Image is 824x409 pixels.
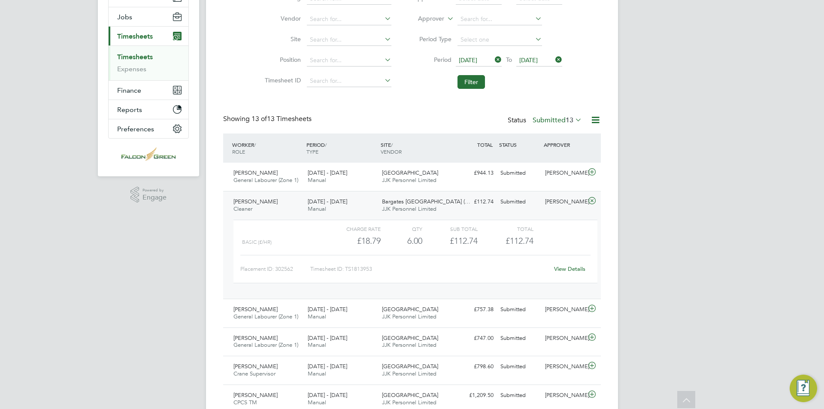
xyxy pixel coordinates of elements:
[452,388,497,403] div: £1,209.50
[497,303,542,317] div: Submitted
[382,399,436,406] span: JJK Personnel Limited
[325,141,327,148] span: /
[422,224,478,234] div: Sub Total
[457,13,542,25] input: Search for...
[108,147,189,161] a: Go to home page
[307,55,391,67] input: Search for...
[477,141,493,148] span: TOTAL
[306,148,318,155] span: TYPE
[308,169,347,176] span: [DATE] - [DATE]
[382,391,438,399] span: [GEOGRAPHIC_DATA]
[109,27,188,45] button: Timesheets
[233,205,252,212] span: Cleaner
[308,306,347,313] span: [DATE] - [DATE]
[109,119,188,138] button: Preferences
[308,205,326,212] span: Manual
[508,115,584,127] div: Status
[117,106,142,114] span: Reports
[307,13,391,25] input: Search for...
[262,76,301,84] label: Timesheet ID
[422,234,478,248] div: £112.74
[233,176,298,184] span: General Labourer (Zone 1)
[382,334,438,342] span: [GEOGRAPHIC_DATA]
[325,234,381,248] div: £18.79
[542,331,586,345] div: [PERSON_NAME]
[533,116,582,124] label: Submitted
[233,306,278,313] span: [PERSON_NAME]
[452,195,497,209] div: £112.74
[233,399,257,406] span: CPCS TM
[382,169,438,176] span: [GEOGRAPHIC_DATA]
[109,81,188,100] button: Finance
[121,147,176,161] img: falcongreen-logo-retina.png
[240,262,310,276] div: Placement ID: 302562
[452,360,497,374] div: £798.60
[223,115,313,124] div: Showing
[497,166,542,180] div: Submitted
[325,224,381,234] div: Charge rate
[307,75,391,87] input: Search for...
[382,176,436,184] span: JJK Personnel Limited
[382,370,436,377] span: JJK Personnel Limited
[382,306,438,313] span: [GEOGRAPHIC_DATA]
[308,198,347,205] span: [DATE] - [DATE]
[233,313,298,320] span: General Labourer (Zone 1)
[251,115,267,123] span: 13 of
[254,141,256,148] span: /
[413,35,451,43] label: Period Type
[117,32,153,40] span: Timesheets
[381,224,422,234] div: QTY
[230,137,304,159] div: WORKER
[382,205,436,212] span: JJK Personnel Limited
[542,195,586,209] div: [PERSON_NAME]
[142,187,167,194] span: Powered by
[262,15,301,22] label: Vendor
[506,236,533,246] span: £112.74
[497,331,542,345] div: Submitted
[117,13,132,21] span: Jobs
[109,7,188,26] button: Jobs
[233,363,278,370] span: [PERSON_NAME]
[497,360,542,374] div: Submitted
[503,54,515,65] span: To
[413,56,451,64] label: Period
[117,65,146,73] a: Expenses
[391,141,393,148] span: /
[109,100,188,119] button: Reports
[542,166,586,180] div: [PERSON_NAME]
[310,262,548,276] div: Timesheet ID: TS1813953
[233,341,298,348] span: General Labourer (Zone 1)
[304,137,379,159] div: PERIOD
[232,148,245,155] span: ROLE
[382,198,470,205] span: Bargates [GEOGRAPHIC_DATA] (…
[542,388,586,403] div: [PERSON_NAME]
[117,53,153,61] a: Timesheets
[262,35,301,43] label: Site
[497,388,542,403] div: Submitted
[457,34,542,46] input: Select one
[233,169,278,176] span: [PERSON_NAME]
[790,375,817,402] button: Engage Resource Center
[109,45,188,80] div: Timesheets
[542,360,586,374] div: [PERSON_NAME]
[459,56,477,64] span: [DATE]
[233,334,278,342] span: [PERSON_NAME]
[452,331,497,345] div: £747.00
[519,56,538,64] span: [DATE]
[452,166,497,180] div: £944.13
[382,341,436,348] span: JJK Personnel Limited
[497,195,542,209] div: Submitted
[242,239,272,245] span: basic (£/HR)
[457,75,485,89] button: Filter
[566,116,573,124] span: 13
[308,391,347,399] span: [DATE] - [DATE]
[251,115,312,123] span: 13 Timesheets
[233,198,278,205] span: [PERSON_NAME]
[117,125,154,133] span: Preferences
[542,137,586,152] div: APPROVER
[308,363,347,370] span: [DATE] - [DATE]
[381,148,402,155] span: VENDOR
[142,194,167,201] span: Engage
[117,86,141,94] span: Finance
[308,334,347,342] span: [DATE] - [DATE]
